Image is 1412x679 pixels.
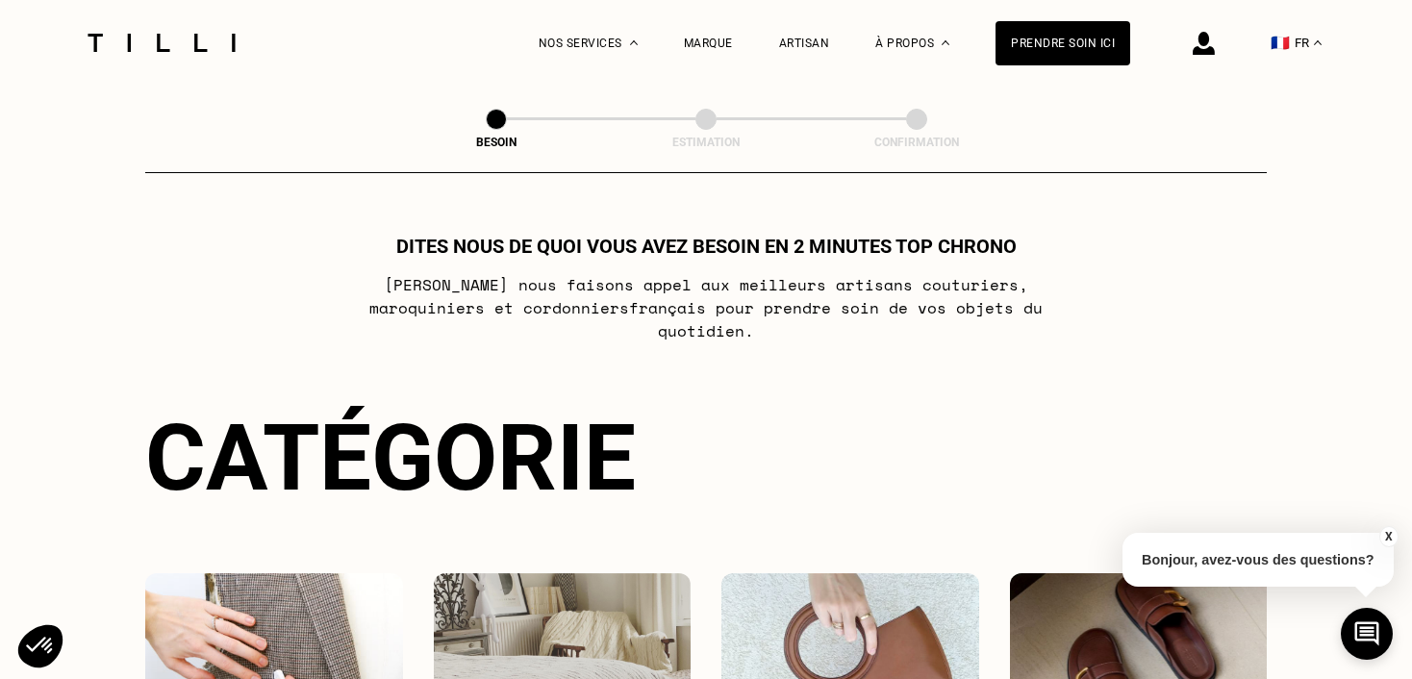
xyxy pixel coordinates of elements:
div: Confirmation [820,136,1013,149]
p: Bonjour, avez-vous des questions? [1122,533,1394,587]
div: Besoin [400,136,593,149]
img: Menu déroulant à propos [942,40,949,45]
p: [PERSON_NAME] nous faisons appel aux meilleurs artisans couturiers , maroquiniers et cordonniers ... [325,273,1088,342]
div: Estimation [610,136,802,149]
img: Logo du service de couturière Tilli [81,34,242,52]
a: Prendre soin ici [996,21,1130,65]
img: Menu déroulant [630,40,638,45]
div: Catégorie [145,404,1267,512]
img: icône connexion [1193,32,1215,55]
a: Artisan [779,37,830,50]
a: Marque [684,37,733,50]
span: 🇫🇷 [1271,34,1290,52]
h1: Dites nous de quoi vous avez besoin en 2 minutes top chrono [396,235,1017,258]
button: X [1378,526,1398,547]
img: menu déroulant [1314,40,1322,45]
